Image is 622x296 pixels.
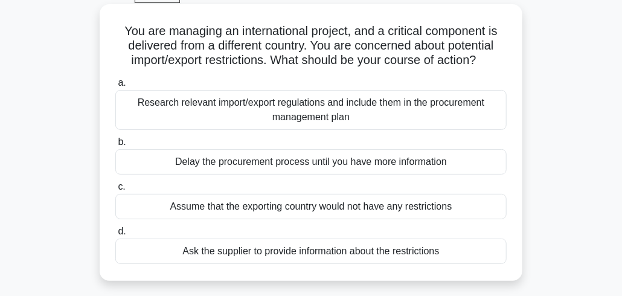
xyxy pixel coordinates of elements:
div: Research relevant import/export regulations and include them in the procurement management plan [115,90,507,130]
h5: You are managing an international project, and a critical component is delivered from a different... [114,24,508,68]
span: d. [118,226,126,236]
span: c. [118,181,125,191]
div: Assume that the exporting country would not have any restrictions [115,194,507,219]
span: b. [118,137,126,147]
span: a. [118,77,126,88]
div: Ask the supplier to provide information about the restrictions [115,239,507,264]
div: Delay the procurement process until you have more information [115,149,507,175]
